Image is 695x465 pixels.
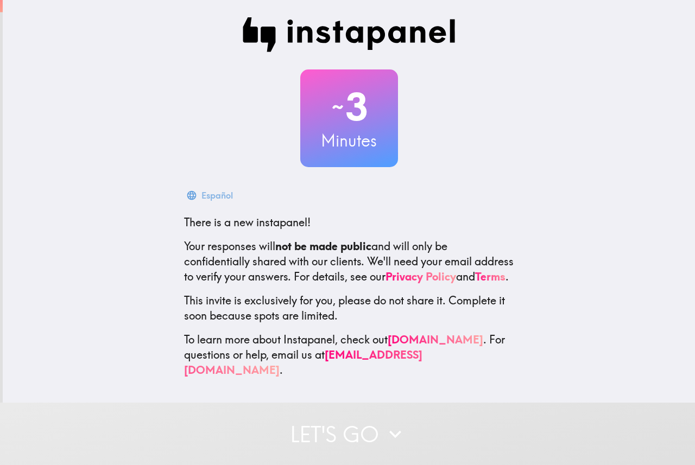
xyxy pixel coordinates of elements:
b: not be made public [275,239,371,253]
p: This invite is exclusively for you, please do not share it. Complete it soon because spots are li... [184,293,514,323]
img: Instapanel [243,17,456,52]
span: There is a new instapanel! [184,215,311,229]
p: To learn more about Instapanel, check out . For questions or help, email us at . [184,332,514,378]
a: [DOMAIN_NAME] [388,333,483,346]
div: Español [201,188,233,203]
h3: Minutes [300,129,398,152]
button: Español [184,184,237,206]
span: ~ [330,91,345,123]
a: Privacy Policy [386,270,456,283]
h2: 3 [300,85,398,129]
a: [EMAIL_ADDRESS][DOMAIN_NAME] [184,348,422,377]
p: Your responses will and will only be confidentially shared with our clients. We'll need your emai... [184,239,514,284]
a: Terms [475,270,506,283]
